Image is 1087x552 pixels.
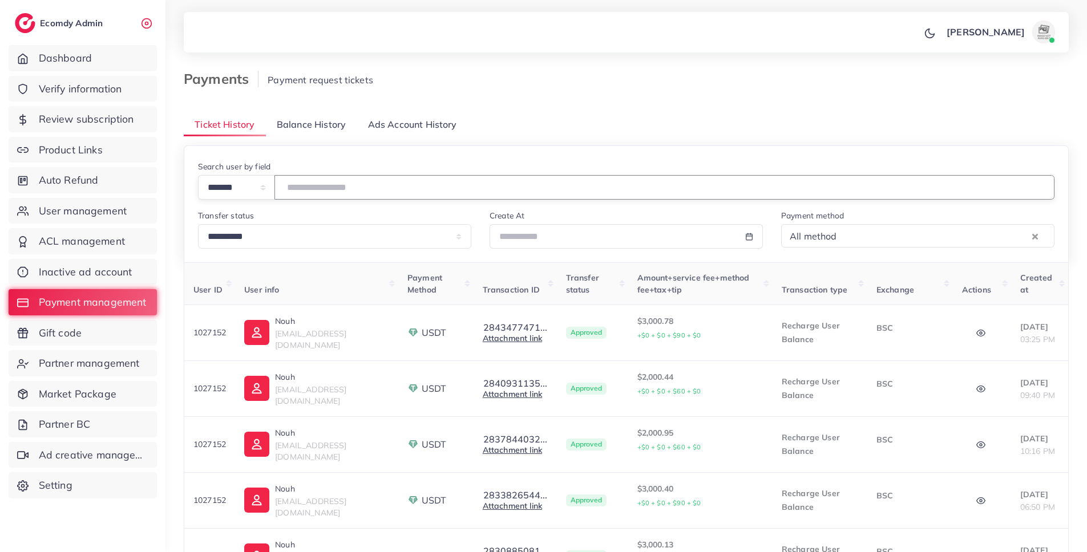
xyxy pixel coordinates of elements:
a: Review subscription [9,106,157,132]
span: Actions [962,285,991,295]
span: Partner management [39,356,140,371]
span: Partner BC [39,417,91,432]
span: 10:16 PM [1020,446,1055,456]
p: [PERSON_NAME] [947,25,1025,39]
span: Approved [566,327,607,339]
span: 06:50 PM [1020,502,1055,512]
a: Partner BC [9,411,157,437]
small: +$0 + $0 + $60 + $0 [637,387,701,395]
img: payment [407,383,419,394]
button: 2843477471... [483,322,548,332]
span: 03:25 PM [1020,334,1055,344]
p: BSC [876,377,944,391]
span: Approved [566,439,607,451]
span: USDT [422,382,447,395]
a: Attachment link [483,333,542,343]
small: +$0 + $0 + $90 + $0 [637,499,701,507]
p: 1027152 [193,381,226,395]
span: Payment request tickets [268,74,373,86]
label: Transfer status [198,210,254,221]
span: [EMAIL_ADDRESS][DOMAIN_NAME] [275,384,346,406]
span: [EMAIL_ADDRESS][DOMAIN_NAME] [275,328,346,350]
a: Inactive ad account [9,259,157,285]
p: BSC [876,489,944,502]
input: Search for option [840,227,1029,245]
a: ACL management [9,228,157,254]
p: $2,000.95 [637,426,763,454]
span: [EMAIL_ADDRESS][DOMAIN_NAME] [275,440,346,462]
span: Inactive ad account [39,265,132,279]
p: Nouh [275,482,389,496]
a: Partner management [9,350,157,376]
label: Payment method [781,210,844,221]
p: Recharge User Balance [782,431,858,458]
a: Attachment link [483,445,542,455]
p: $3,000.78 [637,314,763,342]
p: Recharge User Balance [782,486,858,514]
span: Amount+service fee+method fee+tax+tip [637,273,750,294]
span: Exchange [876,285,914,295]
span: Review subscription [39,112,134,127]
p: Recharge User Balance [782,319,858,346]
div: Search for option [781,224,1054,247]
p: 1027152 [193,326,226,339]
img: ic-user-info.36bf1079.svg [244,432,269,457]
p: Nouh [275,538,389,551]
img: avatar [1032,21,1055,43]
a: Dashboard [9,45,157,71]
span: Payment management [39,295,147,310]
span: [EMAIL_ADDRESS][DOMAIN_NAME] [275,496,346,518]
small: +$0 + $0 + $60 + $0 [637,443,701,451]
p: Nouh [275,426,389,440]
img: ic-user-info.36bf1079.svg [244,376,269,401]
span: Approved [566,383,607,395]
a: Setting [9,472,157,498]
label: Search user by field [198,161,270,172]
h2: Ecomdy Admin [40,18,106,29]
span: Verify information [39,82,122,96]
span: Market Package [39,387,116,401]
span: Auto Refund [39,173,99,188]
p: BSC [876,321,944,335]
p: $2,000.44 [637,370,763,398]
span: Transaction type [782,285,848,295]
span: USDT [422,326,447,339]
p: Nouh [275,370,389,384]
img: payment [407,327,419,338]
a: Auto Refund [9,167,157,193]
button: Clear Selected [1032,229,1038,242]
p: [DATE] [1020,376,1059,389]
span: Gift code [39,326,82,340]
span: USDT [422,438,447,451]
span: Ads Account History [368,118,457,131]
span: Approved [566,494,607,507]
a: Attachment link [483,389,542,399]
a: Product Links [9,137,157,163]
a: Market Package [9,381,157,407]
p: [DATE] [1020,320,1059,334]
a: Verify information [9,76,157,102]
span: Balance History [277,118,346,131]
span: Payment Method [407,273,442,294]
a: User management [9,198,157,224]
a: [PERSON_NAME]avatar [940,21,1060,43]
button: 2840931135... [483,378,548,388]
span: All method [787,228,839,245]
span: Dashboard [39,51,92,66]
a: Payment management [9,289,157,315]
img: payment [407,494,419,506]
p: 1027152 [193,493,226,507]
span: Transfer status [566,273,599,294]
img: ic-user-info.36bf1079.svg [244,320,269,345]
p: Recharge User Balance [782,375,858,402]
p: 1027152 [193,437,226,451]
button: 2833826544... [483,490,548,500]
span: ACL management [39,234,125,249]
a: Attachment link [483,501,542,511]
span: User info [244,285,279,295]
span: Setting [39,478,72,493]
a: logoEcomdy Admin [15,13,106,33]
img: ic-user-info.36bf1079.svg [244,488,269,513]
img: payment [407,439,419,450]
span: Ad creative management [39,448,148,462]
